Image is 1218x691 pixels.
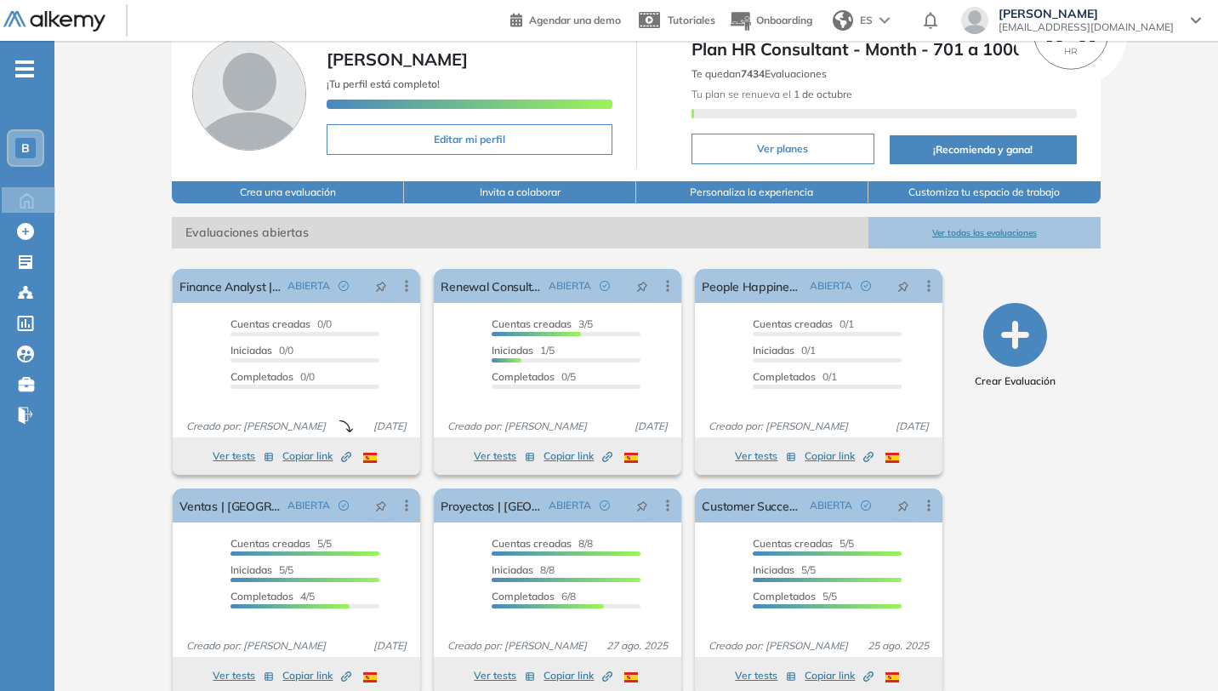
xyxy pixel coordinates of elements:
[179,269,281,303] a: Finance Analyst | Col
[885,453,899,463] img: ESP
[492,317,572,330] span: Cuentas creadas
[367,419,413,434] span: [DATE]
[756,14,812,26] span: Onboarding
[833,10,853,31] img: world
[544,665,612,686] button: Copiar link
[192,37,306,151] img: Foto de perfil
[692,67,827,80] span: Te quedan Evaluaciones
[805,448,874,464] span: Copiar link
[231,537,332,550] span: 5/5
[213,446,274,466] button: Ver tests
[753,590,816,602] span: Completados
[510,9,621,29] a: Agendar una demo
[810,498,852,513] span: ABIERTA
[231,370,293,383] span: Completados
[327,77,440,90] span: ¡Tu perfil está completo!
[702,638,855,654] span: Creado por: [PERSON_NAME]
[600,281,610,291] span: check-circle
[492,344,533,357] span: Iniciadas
[861,500,871,511] span: check-circle
[441,419,594,434] span: Creado por: [PERSON_NAME]
[231,317,332,330] span: 0/0
[282,448,351,464] span: Copiar link
[600,638,674,654] span: 27 ago. 2025
[213,665,274,686] button: Ver tests
[231,370,315,383] span: 0/0
[362,272,400,300] button: pushpin
[231,344,293,357] span: 0/0
[3,11,105,32] img: Logo
[623,492,661,519] button: pushpin
[897,499,909,512] span: pushpin
[753,344,816,357] span: 0/1
[753,537,854,550] span: 5/5
[868,181,1101,203] button: Customiza tu espacio de trabajo
[474,665,535,686] button: Ver tests
[492,590,576,602] span: 6/8
[636,499,648,512] span: pushpin
[492,537,593,550] span: 8/8
[231,563,293,576] span: 5/5
[861,281,871,291] span: check-circle
[544,448,612,464] span: Copiar link
[753,563,794,576] span: Iniciadas
[885,672,899,682] img: ESP
[441,638,594,654] span: Creado por: [PERSON_NAME]
[692,134,875,164] button: Ver planes
[492,537,572,550] span: Cuentas creadas
[15,67,34,71] i: -
[367,638,413,654] span: [DATE]
[741,67,765,80] b: 7434
[327,124,612,155] button: Editar mi perfil
[860,13,873,28] span: ES
[231,590,293,602] span: Completados
[544,668,612,683] span: Copiar link
[791,88,852,100] b: 1 de octubre
[623,272,661,300] button: pushpin
[702,269,803,303] a: People Happiness Manager
[339,281,349,291] span: check-circle
[492,590,555,602] span: Completados
[231,317,310,330] span: Cuentas creadas
[179,638,333,654] span: Creado por: [PERSON_NAME]
[282,668,351,683] span: Copiar link
[282,665,351,686] button: Copiar link
[375,499,387,512] span: pushpin
[735,665,796,686] button: Ver tests
[975,374,1056,389] span: Crear Evaluación
[868,217,1101,248] button: Ver todas las evaluaciones
[327,49,468,70] span: [PERSON_NAME]
[363,672,377,682] img: ESP
[172,181,404,203] button: Crea una evaluación
[885,272,922,300] button: pushpin
[287,498,330,513] span: ABIERTA
[544,446,612,466] button: Copiar link
[753,590,837,602] span: 5/5
[753,344,794,357] span: Iniciadas
[441,269,542,303] a: Renewal Consultant - Upselling
[861,638,936,654] span: 25 ago. 2025
[753,317,833,330] span: Cuentas creadas
[805,668,874,683] span: Copiar link
[529,14,621,26] span: Agendar una demo
[753,370,837,383] span: 0/1
[362,492,400,519] button: pushpin
[668,14,715,26] span: Tutoriales
[282,446,351,466] button: Copiar link
[628,419,674,434] span: [DATE]
[492,563,555,576] span: 8/8
[805,665,874,686] button: Copiar link
[375,279,387,293] span: pushpin
[692,37,1077,62] span: Plan HR Consultant - Month - 701 a 1000
[702,488,803,523] a: Customer Succes Lead
[692,88,852,100] span: Tu plan se renueva el
[231,590,315,602] span: 4/5
[492,370,576,383] span: 0/5
[702,419,855,434] span: Creado por: [PERSON_NAME]
[172,217,868,248] span: Evaluaciones abiertas
[404,181,636,203] button: Invita a colaborar
[975,303,1056,389] button: Crear Evaluación
[600,500,610,511] span: check-circle
[890,135,1076,164] button: ¡Recomienda y gana!
[636,181,868,203] button: Personaliza la experiencia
